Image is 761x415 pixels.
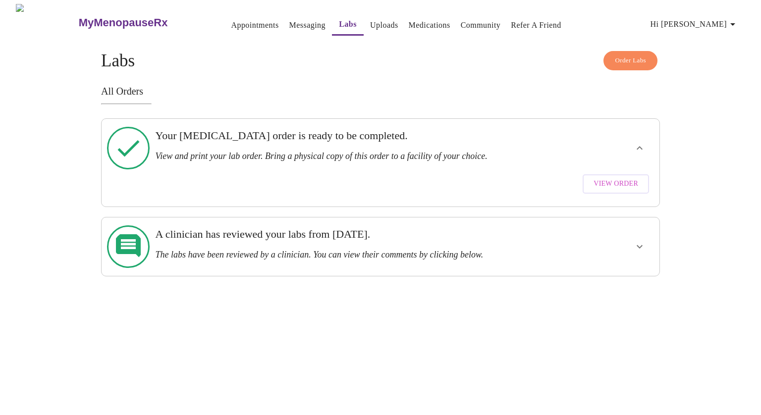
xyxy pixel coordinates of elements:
button: View Order [583,174,649,194]
button: Refer a Friend [507,15,565,35]
a: Labs [339,17,357,31]
a: Appointments [231,18,278,32]
button: show more [628,136,652,160]
h3: Your [MEDICAL_DATA] order is ready to be completed. [155,129,552,142]
button: Uploads [366,15,402,35]
span: View Order [594,178,638,190]
img: MyMenopauseRx Logo [16,4,77,41]
button: show more [628,235,652,259]
a: Messaging [289,18,326,32]
span: Order Labs [615,55,646,66]
a: Medications [409,18,450,32]
h4: Labs [101,51,660,71]
h3: The labs have been reviewed by a clinician. You can view their comments by clicking below. [155,250,552,260]
button: Medications [405,15,454,35]
a: MyMenopauseRx [77,5,207,40]
button: Hi [PERSON_NAME] [647,14,743,34]
h3: A clinician has reviewed your labs from [DATE]. [155,228,552,241]
button: Labs [332,14,364,36]
button: Appointments [227,15,282,35]
h3: View and print your lab order. Bring a physical copy of this order to a facility of your choice. [155,151,552,161]
button: Community [457,15,505,35]
a: Refer a Friend [511,18,561,32]
h3: All Orders [101,86,660,97]
a: Community [461,18,501,32]
a: View Order [580,169,652,199]
h3: MyMenopauseRx [79,16,168,29]
span: Hi [PERSON_NAME] [651,17,739,31]
button: Messaging [285,15,329,35]
a: Uploads [370,18,398,32]
button: Order Labs [603,51,657,70]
